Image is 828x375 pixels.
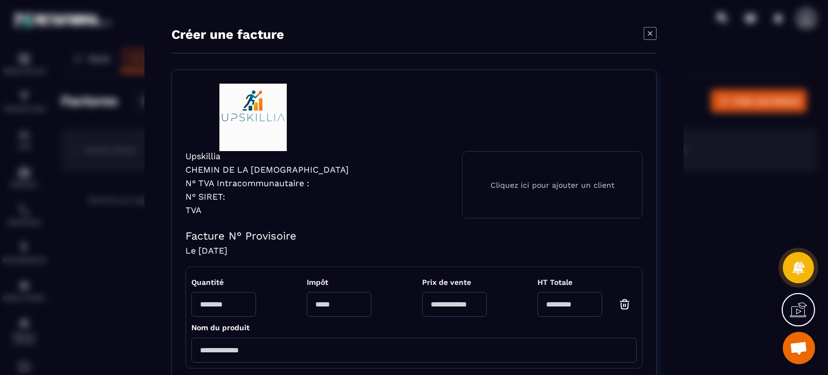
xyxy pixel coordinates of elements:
span: Impôt [307,278,371,287]
p: N° SIRET: [185,192,349,202]
a: Ouvrir le chat [783,332,815,364]
h4: Le [DATE] [185,246,643,256]
p: TVA [185,205,349,215]
span: Quantité [191,278,256,287]
p: Cliquez ici pour ajouter un client [491,181,615,189]
p: CHEMIN DE LA [DEMOGRAPHIC_DATA] [185,165,349,175]
span: HT Totale [537,278,637,287]
p: Upskillia [185,151,349,161]
p: N° TVA Intracommunautaire : [185,178,349,188]
span: Prix de vente [422,278,487,287]
h4: Facture N° Provisoire [185,229,643,242]
span: Nom du produit [191,323,250,332]
p: Créer une facture [171,27,284,42]
img: logo [185,84,320,151]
